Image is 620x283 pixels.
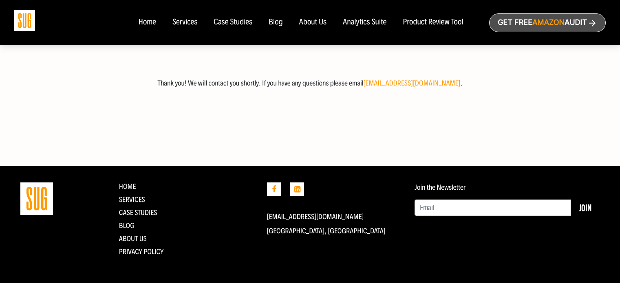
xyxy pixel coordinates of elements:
[119,234,147,243] a: About Us
[415,200,571,216] input: Email
[415,183,466,191] label: Join the Newsletter
[489,13,606,32] a: Get freeAmazonAudit
[214,18,252,27] a: Case Studies
[172,18,197,27] a: Services
[343,18,386,27] a: Analytics Suite
[571,200,600,216] button: Join
[14,10,35,31] img: Sug
[119,208,157,217] a: CASE STUDIES
[119,247,164,256] a: Privacy Policy
[138,18,156,27] a: Home
[20,182,53,215] img: Straight Up Growth
[364,79,461,88] a: [EMAIL_ADDRESS][DOMAIN_NAME]
[403,18,463,27] a: Product Review Tool
[119,221,135,230] a: Blog
[267,227,403,235] p: [GEOGRAPHIC_DATA], [GEOGRAPHIC_DATA]
[269,18,283,27] a: Blog
[119,195,145,204] a: Services
[299,18,327,27] a: About Us
[119,182,136,191] a: Home
[267,212,364,221] a: [EMAIL_ADDRESS][DOMAIN_NAME]
[532,18,565,27] span: Amazon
